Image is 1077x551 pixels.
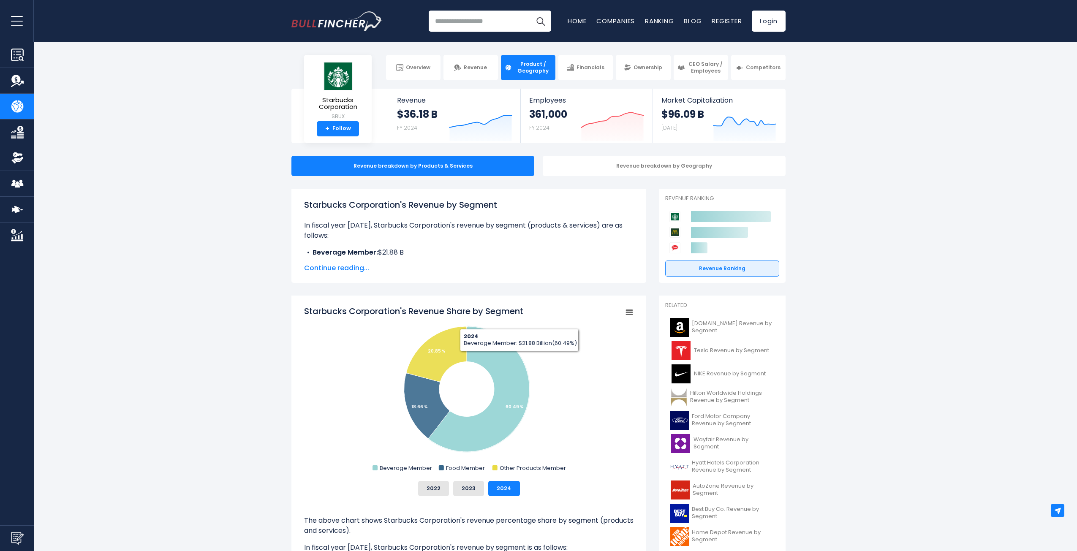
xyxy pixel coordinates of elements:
button: 2024 [488,481,520,496]
span: Competitors [746,64,781,71]
img: Bullfincher logo [291,11,383,31]
a: Blog [684,16,702,25]
button: 2022 [418,481,449,496]
img: BBY logo [670,504,689,523]
img: Ownership [11,152,24,164]
span: Best Buy Co. Revenue by Segment [692,506,774,520]
strong: $36.18 B [397,108,438,121]
span: Overview [406,64,430,71]
button: 2023 [453,481,484,496]
a: Hyatt Hotels Corporation Revenue by Segment [665,455,779,478]
a: Login [752,11,786,32]
a: Ford Motor Company Revenue by Segment [665,409,779,432]
strong: 361,000 [529,108,567,121]
div: Revenue breakdown by Geography [543,156,786,176]
a: Register [712,16,742,25]
a: Revenue Ranking [665,261,779,277]
img: NKE logo [670,364,691,383]
span: Market Capitalization [661,96,776,104]
p: Related [665,302,779,309]
img: HD logo [670,527,689,546]
text: Beverage Member [380,464,432,472]
span: NIKE Revenue by Segment [694,370,766,377]
a: Hilton Worldwide Holdings Revenue by Segment [665,385,779,409]
img: F logo [670,411,689,430]
span: Hyatt Hotels Corporation Revenue by Segment [692,459,774,474]
text: Food Member [446,464,485,472]
h1: Starbucks Corporation's Revenue by Segment [304,198,634,211]
li: $21.88 B [304,247,634,258]
span: CEO Salary / Employees [687,61,724,74]
a: Overview [386,55,441,80]
img: H logo [670,457,689,476]
span: Employees [529,96,644,104]
a: Competitors [731,55,786,80]
tspan: 60.49 % [506,404,524,410]
tspan: 18.66 % [411,404,428,410]
strong: + [325,125,329,133]
a: AutoZone Revenue by Segment [665,478,779,502]
span: Product / Geography [514,61,552,74]
a: Starbucks Corporation SBUX [310,62,365,121]
span: Hilton Worldwide Holdings Revenue by Segment [690,390,774,404]
small: [DATE] [661,124,677,131]
p: In fiscal year [DATE], Starbucks Corporation's revenue by segment (products & services) are as fo... [304,220,634,241]
a: Tesla Revenue by Segment [665,339,779,362]
img: McDonald's Corporation competitors logo [669,227,680,238]
a: Go to homepage [291,11,382,31]
tspan: Starbucks Corporation's Revenue Share by Segment [304,305,523,317]
span: [DOMAIN_NAME] Revenue by Segment [692,320,774,334]
button: Search [530,11,551,32]
tspan: 20.85 % [428,348,446,354]
a: Market Capitalization $96.09 B [DATE] [653,89,785,143]
a: Best Buy Co. Revenue by Segment [665,502,779,525]
small: FY 2024 [397,124,417,131]
span: Financials [577,64,604,71]
a: Ownership [616,55,670,80]
a: Wayfair Revenue by Segment [665,432,779,455]
a: Ranking [645,16,674,25]
img: HLT logo [670,388,688,407]
a: Home Depot Revenue by Segment [665,525,779,548]
span: Ford Motor Company Revenue by Segment [692,413,774,427]
strong: $96.09 B [661,108,704,121]
span: Revenue [397,96,512,104]
img: TSLA logo [670,341,691,360]
span: Tesla Revenue by Segment [694,347,769,354]
span: AutoZone Revenue by Segment [693,483,774,497]
img: Starbucks Corporation competitors logo [669,211,680,222]
a: [DOMAIN_NAME] Revenue by Segment [665,316,779,339]
span: Revenue [464,64,487,71]
a: Home [568,16,586,25]
p: The above chart shows Starbucks Corporation's revenue percentage share by segment (products and s... [304,516,634,536]
text: Other Products Member [500,464,566,472]
a: Companies [596,16,635,25]
span: Wayfair Revenue by Segment [694,436,774,451]
img: AZO logo [670,480,690,499]
a: NIKE Revenue by Segment [665,362,779,385]
small: SBUX [311,113,365,120]
small: FY 2024 [529,124,549,131]
img: AMZN logo [670,318,689,337]
span: Home Depot Revenue by Segment [692,529,774,543]
a: Revenue [443,55,498,80]
a: CEO Salary / Employees [674,55,728,80]
span: Ownership [634,64,662,71]
img: W logo [670,434,691,453]
a: +Follow [317,121,359,136]
b: Beverage Member: [313,247,378,257]
div: Revenue breakdown by Products & Services [291,156,534,176]
a: Revenue $36.18 B FY 2024 [389,89,521,143]
span: Starbucks Corporation [311,97,365,111]
a: Financials [558,55,613,80]
span: Continue reading... [304,263,634,273]
p: Revenue Ranking [665,195,779,202]
img: Yum! Brands competitors logo [669,242,680,253]
a: Employees 361,000 FY 2024 [521,89,652,143]
a: Product / Geography [501,55,555,80]
svg: Starbucks Corporation's Revenue Share by Segment [304,305,634,474]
